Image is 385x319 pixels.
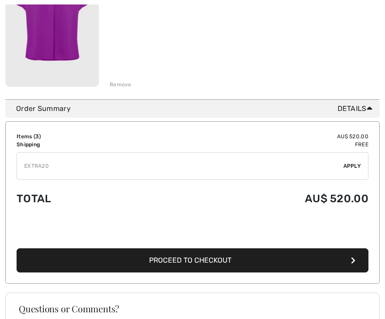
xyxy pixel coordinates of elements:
[343,162,361,170] span: Apply
[149,256,231,264] span: Proceed to Checkout
[35,133,39,140] span: 3
[110,81,132,89] div: Remove
[17,153,343,179] input: Promo code
[141,140,368,149] td: Free
[17,221,368,245] iframe: PayPal
[17,140,141,149] td: Shipping
[19,304,366,313] h3: Questions or Comments?
[17,248,368,272] button: Proceed to Checkout
[338,103,376,114] span: Details
[141,183,368,214] td: AU$ 520.00
[16,103,376,114] div: Order Summary
[17,183,141,214] td: Total
[17,132,141,140] td: Items ( )
[141,132,368,140] td: AU$ 520.00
